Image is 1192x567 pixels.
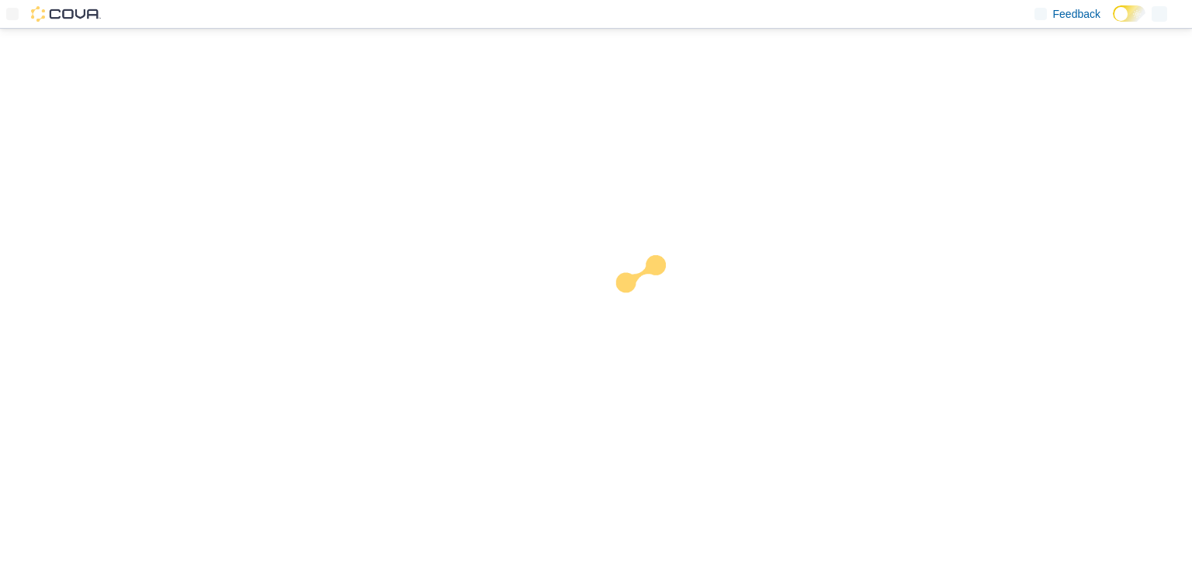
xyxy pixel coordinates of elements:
[1113,5,1145,22] input: Dark Mode
[31,6,101,22] img: Cova
[1113,22,1114,22] span: Dark Mode
[596,244,712,360] img: cova-loader
[1053,6,1100,22] span: Feedback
